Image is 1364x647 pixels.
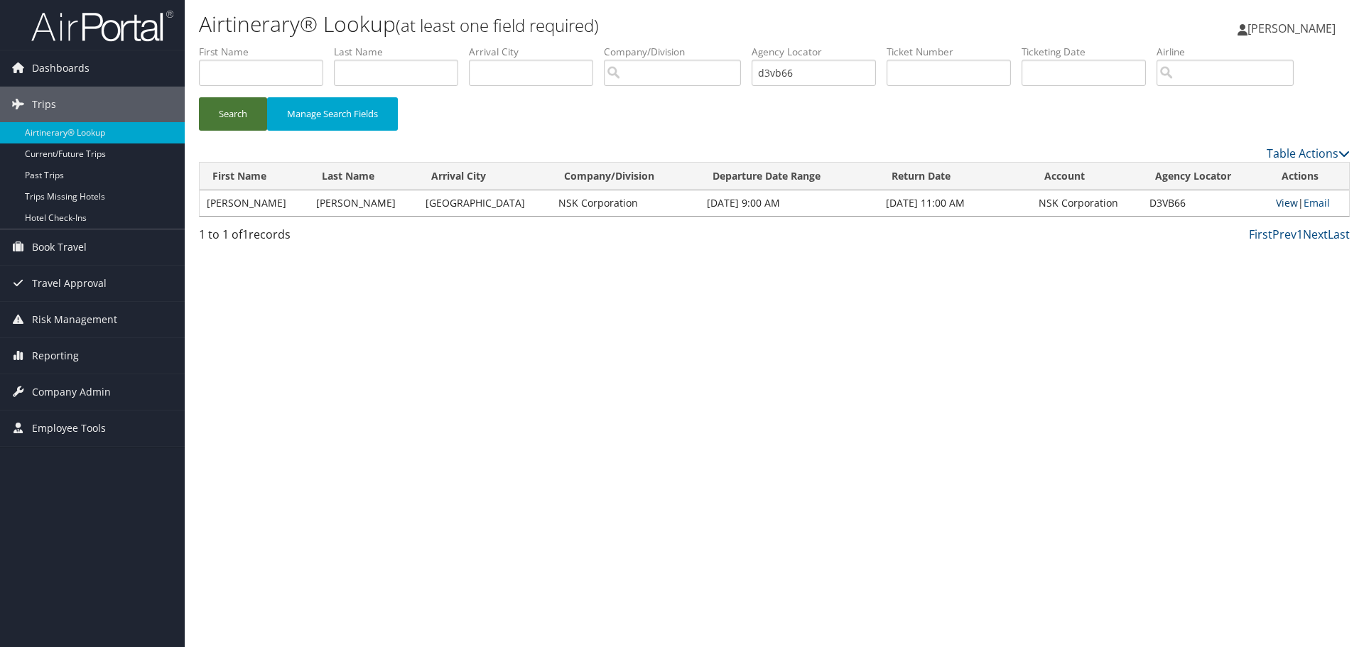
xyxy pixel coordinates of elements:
[1142,190,1268,216] td: D3VB66
[752,45,887,59] label: Agency Locator
[1297,227,1303,242] a: 1
[1022,45,1157,59] label: Ticketing Date
[1328,227,1350,242] a: Last
[1249,227,1272,242] a: First
[1269,163,1349,190] th: Actions
[334,45,469,59] label: Last Name
[200,163,309,190] th: First Name: activate to sort column ascending
[32,266,107,301] span: Travel Approval
[32,302,117,337] span: Risk Management
[1272,227,1297,242] a: Prev
[1032,163,1142,190] th: Account: activate to sort column ascending
[32,411,106,446] span: Employee Tools
[1269,190,1349,216] td: |
[199,9,966,39] h1: Airtinerary® Lookup
[1304,196,1330,210] a: Email
[199,97,267,131] button: Search
[31,9,173,43] img: airportal-logo.png
[879,163,1032,190] th: Return Date: activate to sort column ascending
[199,45,334,59] label: First Name
[551,163,700,190] th: Company/Division
[1303,227,1328,242] a: Next
[418,163,551,190] th: Arrival City: activate to sort column ascending
[1267,146,1350,161] a: Table Actions
[309,163,418,190] th: Last Name: activate to sort column ascending
[309,190,418,216] td: [PERSON_NAME]
[32,87,56,122] span: Trips
[700,190,879,216] td: [DATE] 9:00 AM
[32,50,90,86] span: Dashboards
[267,97,398,131] button: Manage Search Fields
[32,229,87,265] span: Book Travel
[700,163,879,190] th: Departure Date Range: activate to sort column ascending
[879,190,1032,216] td: [DATE] 11:00 AM
[1032,190,1142,216] td: NSK Corporation
[200,190,309,216] td: [PERSON_NAME]
[1247,21,1336,36] span: [PERSON_NAME]
[604,45,752,59] label: Company/Division
[242,227,249,242] span: 1
[32,338,79,374] span: Reporting
[1157,45,1304,59] label: Airline
[887,45,1022,59] label: Ticket Number
[32,374,111,410] span: Company Admin
[199,226,471,250] div: 1 to 1 of records
[1142,163,1268,190] th: Agency Locator: activate to sort column ascending
[396,13,599,37] small: (at least one field required)
[551,190,700,216] td: NSK Corporation
[418,190,551,216] td: [GEOGRAPHIC_DATA]
[469,45,604,59] label: Arrival City
[1238,7,1350,50] a: [PERSON_NAME]
[1276,196,1298,210] a: View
